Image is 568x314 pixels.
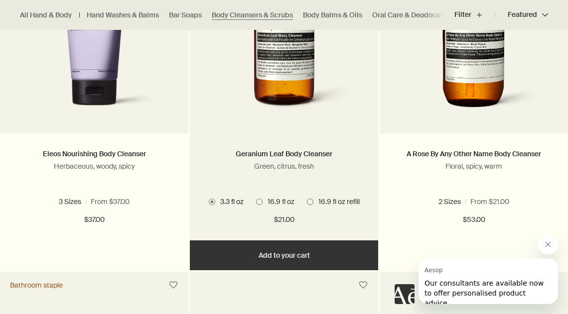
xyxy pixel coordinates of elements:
[479,197,526,206] span: 16.9 fl oz refill
[463,214,485,226] span: $53.00
[215,197,244,206] span: 3.3 fl oz
[313,197,360,206] span: 16.9 fl oz refill
[20,10,72,20] a: All Hand & Body
[169,10,202,20] a: Bar Soaps
[428,197,460,206] span: 16.9 fl oz
[205,162,363,171] p: Green, citrus, fresh
[372,10,449,20] a: Oral Care & Deodorants
[407,149,541,158] a: A Rose By Any Other Name Body Cleanser
[495,3,548,27] button: Featured
[454,3,495,27] button: Filter
[27,197,52,206] span: 6.5 oz
[263,197,294,206] span: 16.9 fl oz
[419,258,558,304] iframe: Message from Aesop
[87,10,159,20] a: Hand Washes & Balms
[395,162,553,171] p: Floral, spicy, warm
[538,234,558,254] iframe: Close message from Aesop
[43,149,146,158] a: Eleos Nourishing Body Cleanser
[15,162,173,171] p: Herbaceous, woody, spicy
[190,240,378,270] button: Add to your cart - $21.00
[354,276,372,294] button: Save to cabinet
[303,10,362,20] a: Body Balms & Oils
[395,234,558,304] div: Aesop says "Our consultants are available now to offer personalised product advice.". Open messag...
[236,149,332,158] a: Geranium Leaf Body Cleanser
[395,284,415,304] iframe: no content
[6,21,125,49] span: Our consultants are available now to offer personalised product advice.
[122,197,168,206] span: 16.9 fl oz refill
[164,276,182,294] button: Save to cabinet
[274,214,294,226] span: $21.00
[84,214,105,226] span: $37.00
[212,10,293,20] a: Body Cleansers & Scrubs
[71,197,103,206] span: 16.9 fl oz
[10,281,63,290] div: Bathroom staple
